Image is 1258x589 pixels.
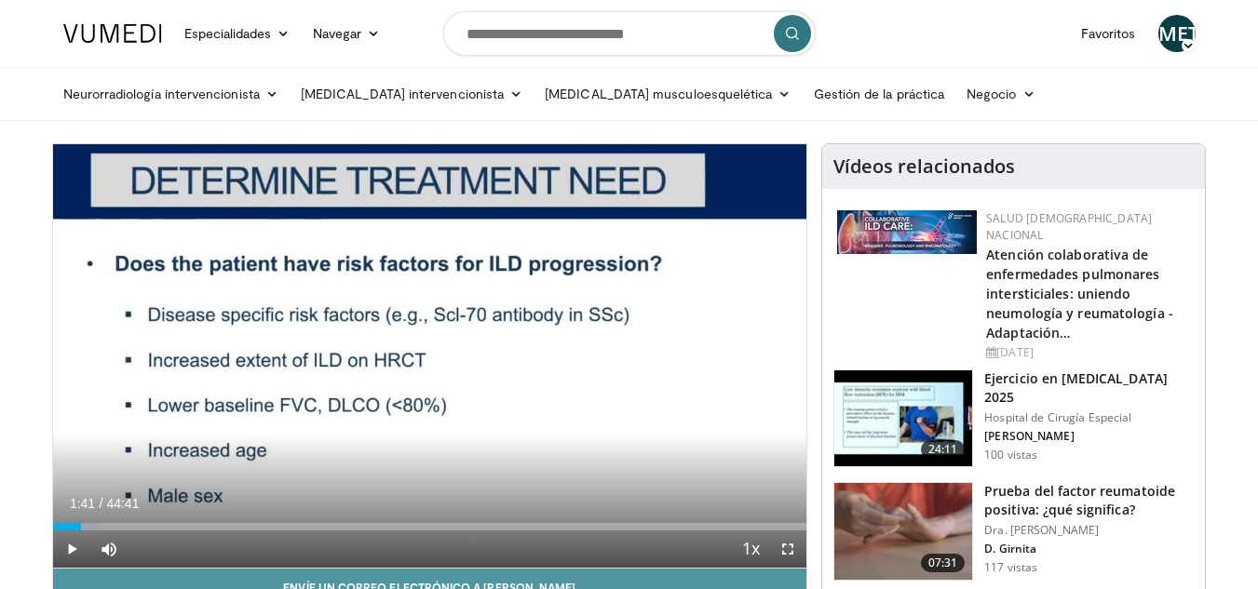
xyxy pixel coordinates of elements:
[984,369,1168,406] font: Ejercicio en [MEDICAL_DATA] 2025
[928,555,958,570] font: 07:31
[70,496,95,511] span: 1:41
[837,210,977,254] img: 7e341e47-e122-4d5e-9c74-d0a8aaff5d49.jpg.150x105_q85_autocrop_double_scale_upscale_version-0.2.jpg
[313,25,362,41] font: Navegar
[996,344,1034,360] font: [DATE]
[534,75,802,113] a: [MEDICAL_DATA] musculoesquelética
[301,86,504,101] font: [MEDICAL_DATA] intervencionista
[984,428,1075,444] font: [PERSON_NAME]
[1081,25,1136,41] font: Favoritos
[302,15,392,52] a: Navegar
[984,447,1037,462] font: 100 vistas
[53,144,807,569] video-js: Video Player
[1158,20,1228,47] font: METRO
[184,25,272,41] font: Especialidades
[984,522,1099,538] font: Dra. [PERSON_NAME]
[834,483,972,580] img: 85870787-ebf0-4708-a531-c17d552bdd2d.150x105_q85_crop-smart_upscale.jpg
[928,441,958,457] font: 24:11
[967,86,1017,101] font: Negocio
[173,15,302,52] a: Especialidades
[803,75,956,113] a: Gestión de la práctica
[986,210,1152,243] a: Salud [DEMOGRAPHIC_DATA] Nacional
[833,482,1194,581] a: 07:31 Prueba del factor reumatoide positiva: ¿qué significa? Dra. [PERSON_NAME] D. Girnita 117 vi...
[443,11,816,56] input: Buscar temas, intervenciones
[100,496,103,511] span: /
[814,86,945,101] font: Gestión de la práctica
[732,530,769,568] button: Playback Rate
[53,530,90,568] button: Play
[90,530,128,568] button: Mute
[63,24,162,43] img: Logotipo de VuMedi
[984,482,1175,518] font: Prueba del factor reumatoide positiva: ¿qué significa?
[955,75,1047,113] a: Negocio
[833,369,1194,468] a: 24:11 Ejercicio en [MEDICAL_DATA] 2025 Hospital de Cirugía Especial [PERSON_NAME] 100 vistas
[52,75,290,113] a: Neurorradiología intervencionista
[986,246,1173,341] a: Atención colaborativa de enfermedades pulmonares intersticiales: uniendo neumología y reumatologí...
[63,86,260,101] font: Neurorradiología intervencionista
[53,523,807,530] div: Progress Bar
[290,75,534,113] a: [MEDICAL_DATA] intervencionista
[984,559,1037,575] font: 117 vistas
[984,541,1036,556] font: D. Girnita
[833,154,1015,179] font: Vídeos relacionados
[1158,15,1196,52] a: METRO
[1070,15,1147,52] a: Favoritos
[769,530,806,568] button: Fullscreen
[545,86,772,101] font: [MEDICAL_DATA] musculoesquelética
[984,409,1131,425] font: Hospital de Cirugía Especial
[106,496,139,511] span: 44:41
[834,370,972,467] img: edd3489b-7d42-451f-820b-3d78e096dfbd.150x105_q85_crop-smart_upscale.jpg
